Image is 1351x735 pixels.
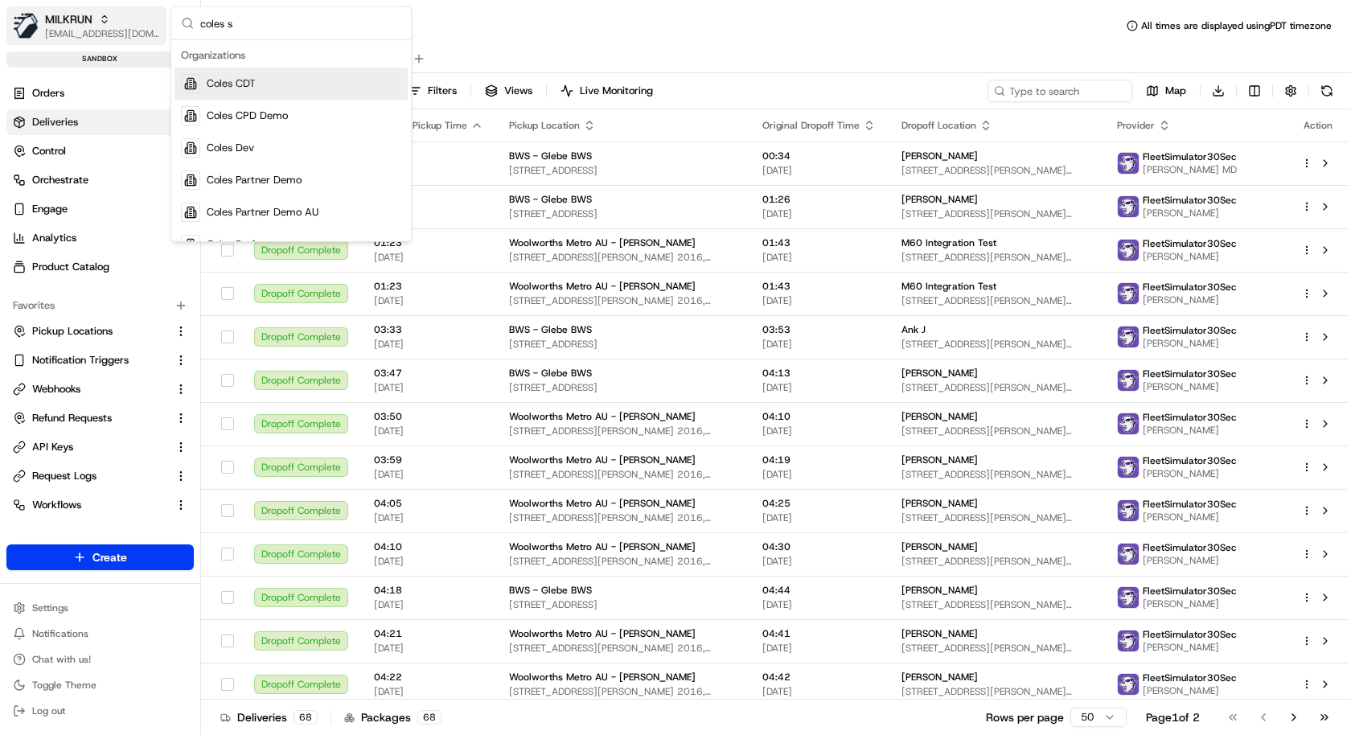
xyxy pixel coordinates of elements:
span: [STREET_ADDRESS][PERSON_NAME][PERSON_NAME] [901,294,1091,307]
span: [STREET_ADDRESS] [509,207,737,220]
span: Engage [32,202,68,216]
button: Settings [6,597,194,619]
button: Pickup Locations [6,318,194,344]
span: Coles Partner Demo AU [207,205,318,220]
span: [PERSON_NAME] [901,497,978,510]
span: 04:10 [374,540,483,553]
img: FleetSimulator.png [1118,196,1139,217]
span: 01:23 [374,236,483,249]
img: FleetSimulator.png [1118,587,1139,608]
span: [PERSON_NAME] [901,584,978,597]
span: [PERSON_NAME] [901,454,978,466]
span: 04:25 [762,497,876,510]
span: BWS - Glebe BWS [509,193,592,206]
span: Woolworths Metro AU - [PERSON_NAME] [509,627,696,640]
span: Woolworths Metro AU - [PERSON_NAME] [509,497,696,510]
span: 00:06 [374,150,483,162]
span: [PERSON_NAME] [901,367,978,380]
span: [PERSON_NAME] [901,410,978,423]
span: [PERSON_NAME] [901,627,978,640]
span: [STREET_ADDRESS][PERSON_NAME] 2016, [GEOGRAPHIC_DATA] [509,468,737,481]
span: [STREET_ADDRESS] [509,338,737,351]
span: [EMAIL_ADDRESS][DOMAIN_NAME] [45,27,160,40]
a: 📗Knowledge Base [10,226,129,255]
input: Got a question? Start typing here... [42,103,289,120]
span: Pickup Locations [32,324,113,339]
span: API Keys [32,440,73,454]
span: Original Dropoff Time [762,119,860,132]
span: Control [32,144,66,158]
span: [PERSON_NAME] [1143,424,1237,437]
span: M60 Integration Test [901,280,996,293]
a: 💻API Documentation [129,226,265,255]
span: FleetSimulator30Sec [1143,150,1237,163]
a: Notification Triggers [13,353,168,367]
span: Woolworths Metro AU - [PERSON_NAME] [509,671,696,684]
input: Type to search [988,80,1132,102]
span: BWS - Glebe BWS [509,150,592,162]
span: Orchestrate [32,173,88,187]
span: 00:58 [374,193,483,206]
div: 📗 [16,234,29,247]
span: [STREET_ADDRESS][PERSON_NAME][PERSON_NAME] [901,468,1091,481]
div: Packages [344,709,441,725]
span: [PERSON_NAME] [901,540,978,553]
span: [STREET_ADDRESS] [509,381,737,394]
span: [PERSON_NAME] [1143,467,1237,480]
span: Original Pickup Time [374,119,467,132]
span: [PERSON_NAME] [1143,684,1237,697]
span: [DATE] [762,251,876,264]
span: 01:43 [762,236,876,249]
span: FleetSimulator30Sec [1143,585,1237,597]
span: [DATE] [762,598,876,611]
span: Log out [32,704,65,717]
span: [STREET_ADDRESS][PERSON_NAME] 2016, [GEOGRAPHIC_DATA] [509,642,737,655]
span: FleetSimulator30Sec [1143,628,1237,641]
span: BWS - Glebe BWS [509,323,592,336]
span: Coles Perf [207,237,255,252]
div: Organizations [175,43,408,68]
span: 00:34 [762,150,876,162]
span: 04:18 [374,584,483,597]
span: 03:33 [374,323,483,336]
span: Map [1165,84,1186,98]
span: Deliveries [32,115,78,129]
div: 💻 [136,234,149,247]
span: [DATE] [762,685,876,698]
button: Notifications [6,622,194,645]
button: Filters [401,80,464,102]
span: FleetSimulator30Sec [1143,671,1237,684]
span: All times are displayed using PDT timezone [1141,19,1332,32]
span: [DATE] [374,294,483,307]
a: Product Catalog [6,254,194,280]
a: Orders [6,80,194,106]
div: 68 [417,710,441,725]
span: [STREET_ADDRESS][PERSON_NAME][PERSON_NAME] [901,207,1091,220]
span: [DATE] [374,468,483,481]
a: Webhooks [13,382,168,396]
span: [DATE] [374,425,483,437]
span: [STREET_ADDRESS][PERSON_NAME][PERSON_NAME] [901,598,1091,611]
span: 01:43 [762,280,876,293]
span: 04:10 [762,410,876,423]
span: Notifications [32,627,88,640]
span: M60 Integration Test [901,236,996,249]
span: [PERSON_NAME] MD [1143,163,1237,176]
span: [PERSON_NAME] [1143,380,1237,393]
span: Live Monitoring [580,84,653,98]
div: Deliveries [220,709,318,725]
button: Live Monitoring [553,80,660,102]
span: [STREET_ADDRESS] [509,164,737,177]
span: [DATE] [374,251,483,264]
span: [STREET_ADDRESS][PERSON_NAME] 2016, [GEOGRAPHIC_DATA] [509,251,737,264]
button: Orchestrate [6,167,194,193]
span: [DATE] [762,425,876,437]
span: [DATE] [374,164,483,177]
span: [DATE] [762,338,876,351]
span: Settings [32,602,68,614]
span: [PERSON_NAME] [1143,337,1237,350]
span: 01:26 [762,193,876,206]
a: API Keys [13,440,168,454]
span: [PERSON_NAME] [901,671,978,684]
span: 03:53 [762,323,876,336]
